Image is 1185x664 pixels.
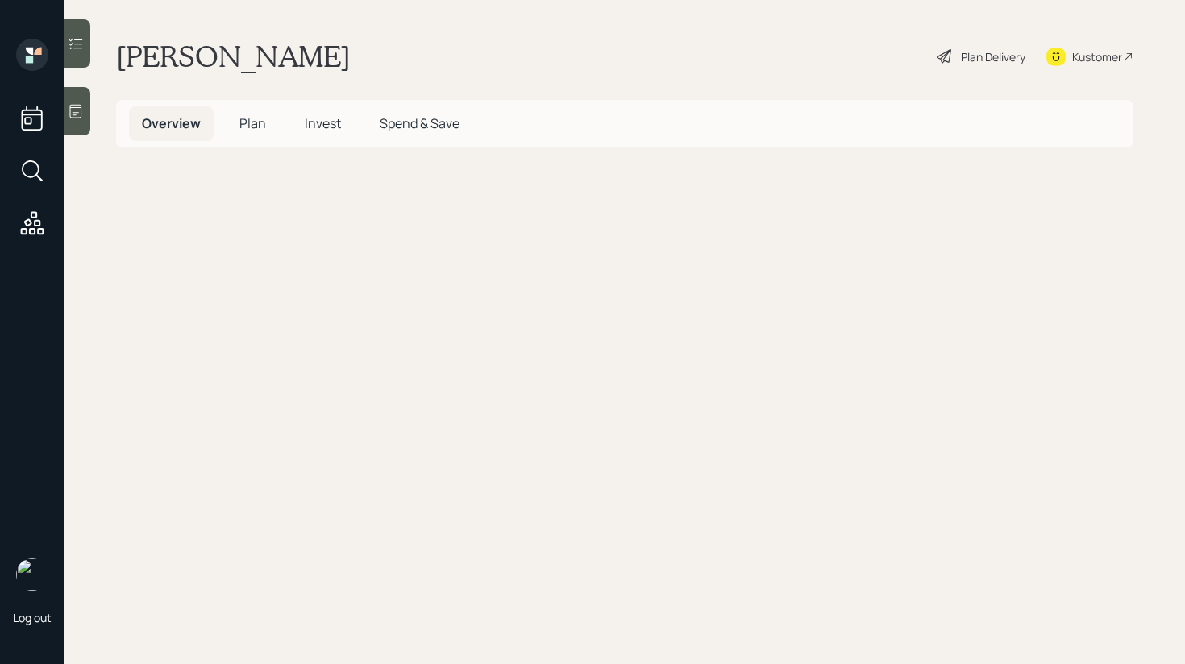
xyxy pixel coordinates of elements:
div: Plan Delivery [961,48,1025,65]
div: Log out [13,610,52,625]
h1: [PERSON_NAME] [116,39,351,74]
span: Invest [305,114,341,132]
div: Kustomer [1072,48,1122,65]
span: Overview [142,114,201,132]
img: retirable_logo.png [16,558,48,591]
span: Spend & Save [380,114,459,132]
span: Plan [239,114,266,132]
